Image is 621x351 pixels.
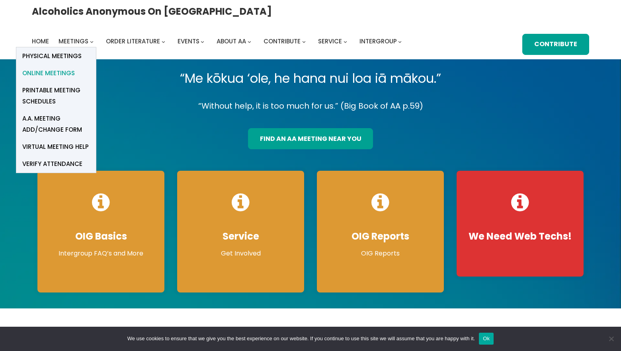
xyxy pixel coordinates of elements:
a: Home [32,36,49,47]
span: We use cookies to ensure that we give you the best experience on our website. If you continue to ... [127,335,475,343]
a: About AA [217,36,246,47]
h4: OIG Basics [45,230,156,242]
a: Virtual Meeting Help [16,138,96,156]
button: Order Literature submenu [162,40,165,43]
h4: OIG Reports [325,230,436,242]
button: About AA submenu [248,40,251,43]
a: verify attendance [16,156,96,173]
span: A.A. Meeting Add/Change Form [22,113,90,135]
p: “Me kōkua ‘ole, he hana nui loa iā mākou.” [31,67,590,90]
a: Intergroup [359,36,397,47]
a: Meetings [59,36,88,47]
button: Ok [479,333,494,345]
nav: Intergroup [32,36,404,47]
span: Home [32,37,49,45]
span: Physical Meetings [22,51,82,62]
span: verify attendance [22,158,82,170]
a: Events [178,36,199,47]
a: Contribute [264,36,301,47]
span: About AA [217,37,246,45]
span: Contribute [264,37,301,45]
a: Printable Meeting Schedules [16,82,96,110]
span: Meetings [59,37,88,45]
a: find an aa meeting near you [248,128,373,149]
button: Service submenu [344,40,347,43]
p: “Without help, it is too much for us.” (Big Book of AA p.59) [31,99,590,113]
a: Service [318,36,342,47]
span: Order Literature [106,37,160,45]
span: Service [318,37,342,45]
a: Contribute [522,34,589,55]
button: Contribute submenu [302,40,306,43]
p: OIG Reports [325,249,436,258]
span: No [607,335,615,343]
a: Online Meetings [16,64,96,82]
a: A.A. Meeting Add/Change Form [16,110,96,138]
button: Meetings submenu [90,40,94,43]
button: Events submenu [201,40,204,43]
span: Virtual Meeting Help [22,141,89,152]
button: Intergroup submenu [398,40,402,43]
h4: Service [185,230,296,242]
p: Get Involved [185,249,296,258]
span: Printable Meeting Schedules [22,85,90,107]
p: Intergroup FAQ’s and More [45,249,156,258]
span: Online Meetings [22,68,75,79]
a: Physical Meetings [16,47,96,64]
span: Events [178,37,199,45]
span: Intergroup [359,37,397,45]
a: Alcoholics Anonymous on [GEOGRAPHIC_DATA] [32,3,272,20]
h4: We Need Web Techs! [465,230,576,242]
